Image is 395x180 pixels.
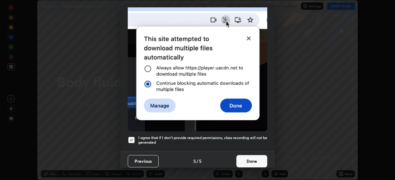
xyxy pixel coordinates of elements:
h5: I agree that if I don't provide required permissions, class recording will not be generated [138,135,267,145]
h4: / [197,158,198,164]
h4: 5 [193,158,196,164]
button: Previous [128,155,159,167]
h4: 5 [199,158,202,164]
button: Done [236,155,267,167]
